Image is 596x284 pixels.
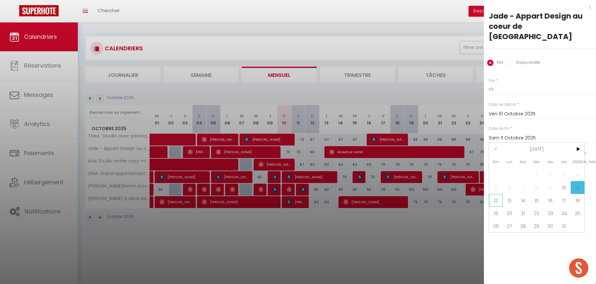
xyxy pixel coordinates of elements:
[530,220,544,232] span: 29
[516,207,530,220] span: 21
[513,60,540,67] label: Disponibilité
[516,181,530,194] span: 7
[503,143,571,155] span: [DATE]
[530,168,544,181] span: 1
[494,60,503,67] label: Prix
[543,207,557,220] span: 23
[557,168,571,181] span: 3
[489,155,503,168] span: Dim
[557,155,571,168] span: Ven
[489,181,503,194] span: 5
[543,220,557,232] span: 30
[571,143,584,155] span: >
[571,194,584,207] span: 18
[503,181,517,194] span: 6
[489,11,591,42] div: Jade - Appart Design au coeur de [GEOGRAPHIC_DATA]
[543,194,557,207] span: 16
[489,207,503,220] span: 19
[543,181,557,194] span: 9
[543,168,557,181] span: 2
[530,155,544,168] span: Mer
[557,181,571,194] span: 10
[530,181,544,194] span: 8
[571,207,584,220] span: 25
[543,155,557,168] span: Jeu
[489,194,503,207] span: 12
[503,207,517,220] span: 20
[569,258,588,278] div: Ouvrir le chat
[503,155,517,168] span: Lun
[530,207,544,220] span: 22
[503,220,517,232] span: 27
[516,220,530,232] span: 28
[503,194,517,207] span: 13
[516,194,530,207] span: 14
[516,155,530,168] span: Mar
[571,181,584,194] span: 11
[530,194,544,207] span: 15
[489,126,509,132] label: Date de fin
[489,143,503,155] span: <
[489,102,516,108] label: Date de début
[571,155,584,168] span: [PERSON_NAME]
[489,78,495,84] label: Prix
[557,220,571,232] span: 31
[557,207,571,220] span: 24
[484,3,591,11] div: x
[571,168,584,181] span: 4
[489,220,503,232] span: 26
[557,194,571,207] span: 17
